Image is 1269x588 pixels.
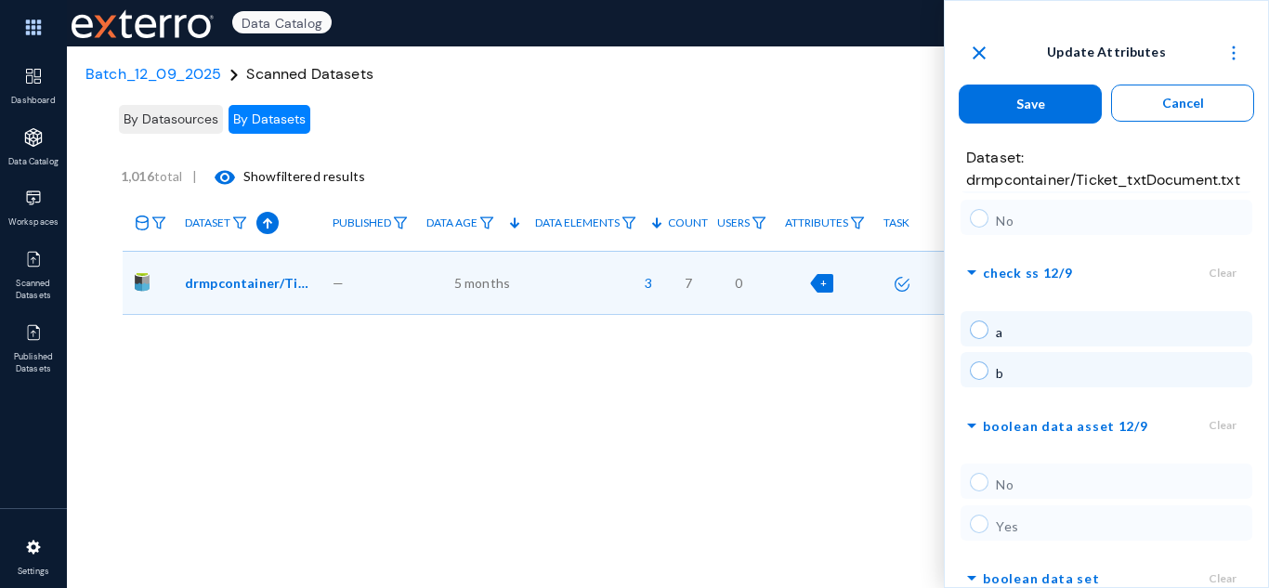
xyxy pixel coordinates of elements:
img: icon-published.svg [24,250,43,268]
span: Task [883,216,909,229]
a: Dataset [176,207,256,240]
span: Dataset [185,216,230,229]
span: + [820,277,827,289]
span: By Datasets [233,111,306,127]
span: — [333,273,344,293]
img: icon-filter.svg [621,216,636,229]
span: 0 [735,273,742,293]
span: Scanned Datasets [246,64,373,84]
a: Data Age [417,207,504,240]
span: Show filtered results [197,168,365,184]
img: icon-published.svg [24,323,43,342]
span: Workspaces [4,216,64,229]
img: azurestorage.svg [132,273,152,294]
img: icon-applications.svg [24,128,43,147]
span: Published Datasets [4,351,64,376]
button: By Datasets [229,105,310,134]
b: 1,016 [121,168,154,184]
img: icon-filter.svg [850,216,865,229]
img: icon-workspace.svg [24,189,43,207]
span: Attributes [785,216,848,229]
a: Batch_12_09_2025 [85,64,222,84]
span: Data Catalog [4,156,64,169]
a: Users [708,207,776,240]
span: 3 [635,273,652,293]
img: icon-filter.svg [752,216,766,229]
a: Attributes [776,207,874,240]
img: icon-filter.svg [232,216,247,229]
img: exterro-work-mark.svg [72,9,214,38]
span: Count [668,216,708,229]
span: 7 [685,273,692,293]
img: app launcher [6,7,61,47]
a: Data Elements [526,207,646,240]
span: Settings [4,566,64,579]
img: icon-settings.svg [24,538,43,556]
span: Data Age [426,216,478,229]
span: Exterro [67,5,211,43]
a: Published [323,207,417,240]
span: By Datasources [124,111,218,127]
span: Dashboard [4,95,64,108]
span: | [192,168,197,184]
span: drmpcontainer/Ticket_txtDocument.txt [185,273,310,293]
a: Task [874,207,919,239]
img: icon-filter.svg [479,216,494,229]
span: Data Catalog [232,11,332,33]
span: Users [717,216,750,229]
img: icon-filter.svg [151,216,166,229]
button: By Datasources [119,105,223,134]
mat-icon: visibility [214,166,236,189]
a: Flags [936,207,1005,240]
span: Scanned Datasets [4,278,64,303]
span: 5 months [454,273,510,293]
img: icon-filter.svg [393,216,408,229]
span: total [121,168,192,184]
span: Data Elements [535,216,620,229]
img: icon-dashboard.svg [24,67,43,85]
span: Published [333,216,391,229]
